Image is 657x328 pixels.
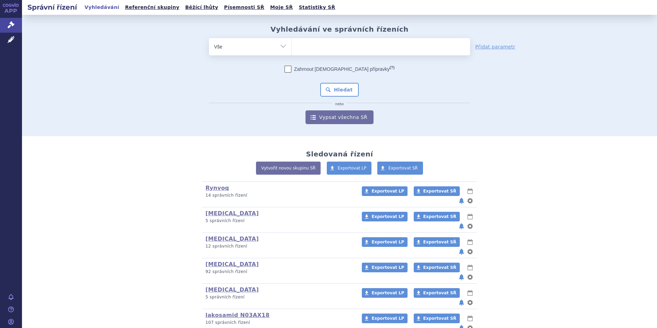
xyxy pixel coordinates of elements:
[423,265,456,270] span: Exportovat SŘ
[362,237,408,247] a: Exportovat LP
[82,3,121,12] a: Vyhledávání
[371,214,404,219] span: Exportovat LP
[362,314,408,323] a: Exportovat LP
[123,3,181,12] a: Referenční skupiny
[362,263,408,272] a: Exportovat LP
[423,316,456,321] span: Exportovat SŘ
[256,162,321,175] a: Vytvořit novou skupinu SŘ
[362,288,408,298] a: Exportovat LP
[205,193,353,198] p: 14 správních řízení
[414,263,460,272] a: Exportovat SŘ
[423,189,456,194] span: Exportovat SŘ
[390,65,394,70] abbr: (?)
[458,197,465,205] button: notifikace
[305,110,374,124] a: Vypsat všechna SŘ
[205,261,259,267] a: [MEDICAL_DATA]
[467,222,474,230] button: nastavení
[362,186,408,196] a: Exportovat LP
[458,298,465,307] button: notifikace
[205,236,259,242] a: [MEDICAL_DATA]
[371,316,404,321] span: Exportovat LP
[414,314,460,323] a: Exportovat SŘ
[467,212,474,221] button: lhůty
[222,3,266,12] a: Písemnosti SŘ
[377,162,423,175] a: Exportovat SŘ
[297,3,337,12] a: Statistiky SŘ
[285,66,394,73] label: Zahrnout [DEMOGRAPHIC_DATA] přípravky
[22,2,82,12] h2: Správní řízení
[467,263,474,272] button: lhůty
[338,166,367,171] span: Exportovat LP
[332,102,347,106] i: nebo
[423,291,456,295] span: Exportovat SŘ
[467,314,474,322] button: lhůty
[362,212,408,221] a: Exportovat LP
[205,269,353,275] p: 92 správních řízení
[205,185,229,191] a: Rynvoq
[371,265,404,270] span: Exportovat LP
[205,312,269,318] a: lakosamid N03AX18
[467,238,474,246] button: lhůty
[320,83,359,97] button: Hledat
[205,320,353,326] p: 107 správních řízení
[467,289,474,297] button: lhůty
[371,291,404,295] span: Exportovat LP
[467,298,474,307] button: nastavení
[205,243,353,249] p: 12 správních řízení
[458,248,465,256] button: notifikace
[371,240,404,244] span: Exportovat LP
[414,212,460,221] a: Exportovat SŘ
[414,237,460,247] a: Exportovat SŘ
[458,222,465,230] button: notifikace
[306,150,373,158] h2: Sledovaná řízení
[467,197,474,205] button: nastavení
[475,43,515,50] a: Přidat parametr
[183,3,220,12] a: Běžící lhůty
[371,189,404,194] span: Exportovat LP
[205,218,353,224] p: 5 správních řízení
[467,273,474,281] button: nastavení
[414,288,460,298] a: Exportovat SŘ
[205,294,353,300] p: 5 správních řízení
[268,3,295,12] a: Moje SŘ
[458,273,465,281] button: notifikace
[467,248,474,256] button: nastavení
[414,186,460,196] a: Exportovat SŘ
[327,162,372,175] a: Exportovat LP
[205,286,259,293] a: [MEDICAL_DATA]
[423,214,456,219] span: Exportovat SŘ
[205,210,259,217] a: [MEDICAL_DATA]
[270,25,409,33] h2: Vyhledávání ve správních řízeních
[467,187,474,195] button: lhůty
[388,166,418,171] span: Exportovat SŘ
[423,240,456,244] span: Exportovat SŘ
